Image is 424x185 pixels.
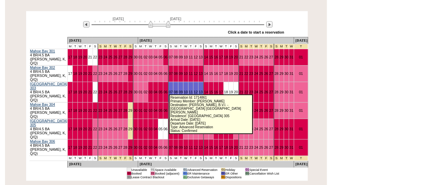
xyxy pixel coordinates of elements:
[154,108,158,112] a: 04
[219,72,223,76] a: 17
[78,55,82,59] a: 19
[73,55,77,59] a: 18
[264,72,268,76] a: 26
[88,72,92,76] a: 21
[164,127,168,131] a: 06
[254,145,258,149] a: 24
[269,72,273,76] a: 27
[143,127,147,131] a: 02
[178,44,183,49] td: T
[299,90,303,94] a: 01
[164,108,168,112] a: 06
[259,55,263,59] a: 25
[184,72,188,76] a: 10
[143,44,148,49] td: T
[224,55,228,59] a: 18
[159,55,163,59] a: 05
[154,90,158,94] a: 04
[188,44,193,49] td: T
[244,145,248,149] a: 22
[266,21,272,28] img: Next
[154,55,158,59] a: 04
[113,44,118,49] td: Thanksgiving
[87,44,93,49] td: F
[249,90,253,94] a: 23
[123,127,127,131] a: 28
[143,72,147,76] a: 02
[254,127,258,131] a: 24
[239,72,243,76] a: 21
[78,145,82,149] a: 19
[159,145,163,149] a: 05
[275,108,279,112] a: 28
[154,145,158,149] a: 04
[148,72,153,76] a: 03
[103,108,107,112] a: 24
[83,72,87,76] a: 20
[179,90,183,94] a: 09
[219,145,223,149] a: 17
[30,82,67,90] a: [GEOGRAPHIC_DATA] 303
[73,127,77,131] a: 18
[189,55,193,59] a: 11
[83,44,88,49] td: T
[68,72,72,76] a: 17
[275,72,279,76] a: 28
[264,108,268,112] a: 26
[118,127,122,131] a: 27
[189,72,193,76] a: 11
[189,90,193,94] a: 11
[280,127,284,131] a: 29
[169,145,173,149] a: 07
[244,44,249,49] td: Christmas
[189,145,193,149] a: 11
[138,90,142,94] a: 01
[103,44,108,49] td: Thanksgiving
[153,44,158,49] td: T
[214,55,218,59] a: 16
[209,90,213,94] a: 15
[30,119,67,127] a: [GEOGRAPHIC_DATA] 305
[219,44,224,49] td: W
[134,55,138,59] a: 30
[249,44,254,49] td: Christmas
[299,55,303,59] a: 01
[128,145,132,149] a: 29
[154,127,158,131] a: 04
[93,72,97,76] a: 22
[154,72,158,76] a: 04
[93,90,97,94] a: 22
[199,72,203,76] a: 13
[279,44,284,49] td: New Year's
[264,55,268,59] a: 26
[259,127,263,131] a: 25
[234,145,238,149] a: 20
[118,108,122,112] a: 27
[254,72,258,76] a: 24
[284,55,288,59] a: 30
[289,108,293,112] a: 31
[259,90,263,94] a: 25
[179,55,183,59] a: 09
[294,37,308,44] td: [DATE]
[244,90,248,94] a: 22
[30,102,55,106] a: Mahoe Bay 304
[274,44,279,49] td: New Year's
[164,55,168,59] a: 06
[193,44,198,49] td: F
[179,72,183,76] a: 09
[264,90,268,94] a: 26
[194,145,198,149] a: 12
[164,72,168,76] a: 06
[174,55,178,59] a: 08
[73,90,77,94] a: 18
[184,90,188,94] a: 10
[78,127,82,131] a: 19
[299,127,303,131] a: 01
[148,90,153,94] a: 03
[179,145,183,149] a: 09
[143,108,147,112] a: 02
[134,127,138,131] a: 30
[289,90,293,94] a: 31
[98,44,103,49] td: Thanksgiving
